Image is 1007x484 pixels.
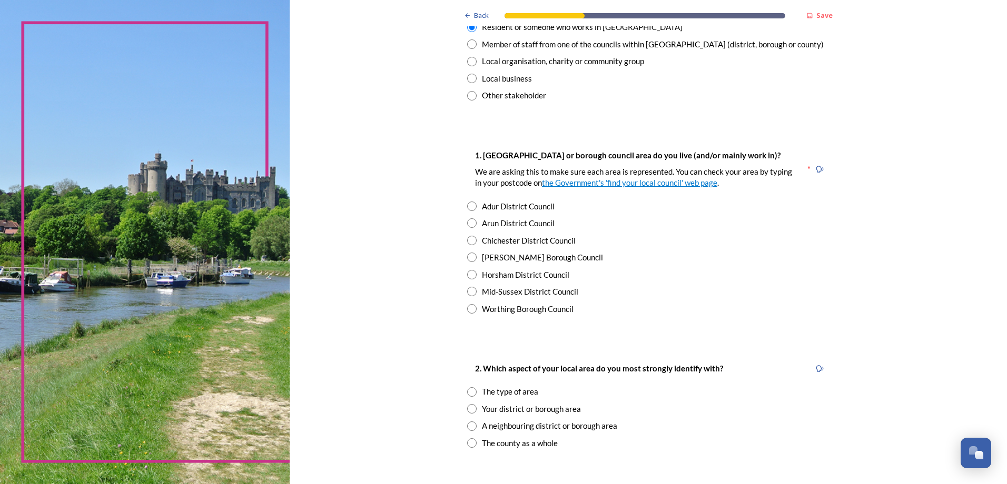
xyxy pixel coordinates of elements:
[482,403,581,415] div: Your district or borough area
[475,166,798,189] p: We are asking this to make sure each area is represented. You can check your area by typing in yo...
[482,286,578,298] div: Mid-Sussex District Council
[816,11,833,20] strong: Save
[482,38,824,51] div: Member of staff from one of the councils within [GEOGRAPHIC_DATA] (district, borough or county)
[482,269,569,281] div: Horsham District Council
[482,251,603,264] div: [PERSON_NAME] Borough Council
[475,364,723,373] strong: 2. Which aspect of your local area do you most strongly identify with?
[482,437,558,449] div: The county as a whole
[482,89,546,102] div: Other stakeholder
[482,55,644,67] div: Local organisation, charity or community group
[482,200,555,213] div: Adur District Council
[475,150,781,160] strong: 1. [GEOGRAPHIC_DATA] or borough council area do you live (and/or mainly work in)?
[482,21,683,33] div: Resident or someone who works in [GEOGRAPHIC_DATA]
[482,217,555,229] div: Arun District Council
[482,235,576,247] div: Chichester District Council
[474,11,489,21] span: Back
[482,303,574,315] div: Worthing Borough Council
[482,73,532,85] div: Local business
[482,386,538,398] div: The type of area
[961,438,991,468] button: Open Chat
[482,420,617,432] div: A neighbouring district or borough area
[542,178,717,187] a: the Government's 'find your local council' web page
